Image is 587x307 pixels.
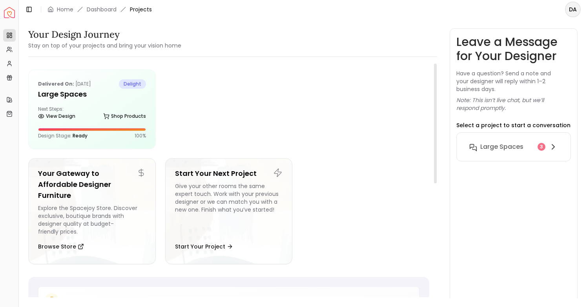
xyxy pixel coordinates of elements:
[480,142,523,152] h6: Large Spaces
[64,295,166,306] h5: Need Help with Your Design?
[565,2,581,17] button: DA
[175,182,283,236] div: Give your other rooms the same expert touch. Work with your previous designer or we can match you...
[456,35,571,63] h3: Leave a Message for Your Designer
[38,79,91,89] p: [DATE]
[38,106,146,122] div: Next Steps:
[28,42,181,49] small: Stay on top of your projects and bring your vision home
[28,158,156,264] a: Your Gateway to Affordable Designer FurnitureExplore the Spacejoy Store. Discover exclusive, bout...
[130,5,152,13] span: Projects
[38,168,146,201] h5: Your Gateway to Affordable Designer Furniture
[456,121,571,129] p: Select a project to start a conversation
[463,139,564,155] button: Large Spaces3
[175,168,283,179] h5: Start Your Next Project
[566,2,580,16] span: DA
[4,7,15,18] a: Spacejoy
[38,111,75,122] a: View Design
[456,96,571,112] p: Note: This isn’t live chat, but we’ll respond promptly.
[38,133,88,139] p: Design Stage:
[38,89,146,100] h5: Large Spaces
[135,133,146,139] p: 100 %
[38,239,84,254] button: Browse Store
[456,69,571,93] p: Have a question? Send a note and your designer will reply within 1–2 business days.
[73,132,88,139] span: Ready
[47,5,152,13] nav: breadcrumb
[87,5,117,13] a: Dashboard
[4,7,15,18] img: Spacejoy Logo
[38,80,74,87] b: Delivered on:
[538,143,545,151] div: 3
[103,111,146,122] a: Shop Products
[165,158,293,264] a: Start Your Next ProjectGive your other rooms the same expert touch. Work with your previous desig...
[175,239,233,254] button: Start Your Project
[38,204,146,236] div: Explore the Spacejoy Store. Discover exclusive, boutique brands with designer quality at budget-f...
[119,79,146,89] span: delight
[57,5,73,13] a: Home
[28,28,181,41] h3: Your Design Journey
